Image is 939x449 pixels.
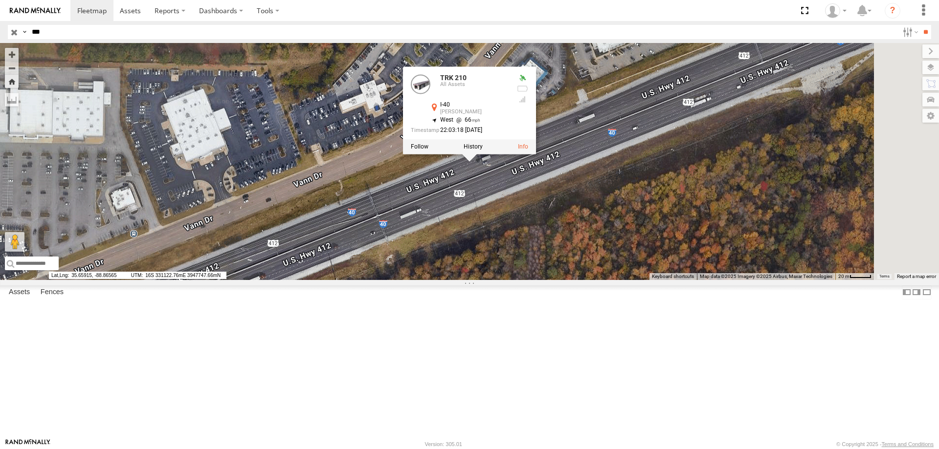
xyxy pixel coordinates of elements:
[440,74,467,82] a: TRK 210
[897,274,936,279] a: Report a map error
[464,144,483,150] label: View Asset History
[5,439,50,449] a: Visit our Website
[5,48,19,61] button: Zoom in
[21,25,28,39] label: Search Query
[5,61,19,75] button: Zoom out
[129,272,226,279] span: 16S 331122.76mE 3947747.66mN
[453,116,480,123] span: 66
[518,144,528,150] a: View Asset Details
[912,285,921,299] label: Dock Summary Table to the Right
[411,74,430,94] a: View Asset Details
[885,3,900,19] i: ?
[516,85,528,93] div: No battery health information received from this device.
[516,95,528,103] div: Last Event GSM Signal Strength
[440,82,509,88] div: All Assets
[36,285,68,299] label: Fences
[836,441,934,447] div: © Copyright 2025 -
[652,273,694,280] button: Keyboard shortcuts
[425,441,462,447] div: Version: 305.01
[4,285,35,299] label: Assets
[902,285,912,299] label: Dock Summary Table to the Left
[5,93,19,107] label: Measure
[838,274,850,279] span: 20 m
[516,74,528,82] div: Valid GPS Fix
[440,109,509,115] div: [PERSON_NAME]
[5,232,24,252] button: Drag Pegman onto the map to open Street View
[49,272,127,279] span: 35.65915, -88.86565
[5,75,19,88] button: Zoom Home
[899,25,920,39] label: Search Filter Options
[10,7,61,14] img: rand-logo.svg
[922,109,939,123] label: Map Settings
[879,275,890,278] a: Terms
[440,116,453,123] span: West
[411,144,428,150] label: Realtime tracking of Asset
[822,3,850,18] div: Nele .
[922,285,932,299] label: Hide Summary Table
[835,273,874,280] button: Map Scale: 20 m per 41 pixels
[440,102,509,108] div: I-40
[882,441,934,447] a: Terms and Conditions
[700,274,832,279] span: Map data ©2025 Imagery ©2025 Airbus, Maxar Technologies
[411,128,509,134] div: Date/time of location update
